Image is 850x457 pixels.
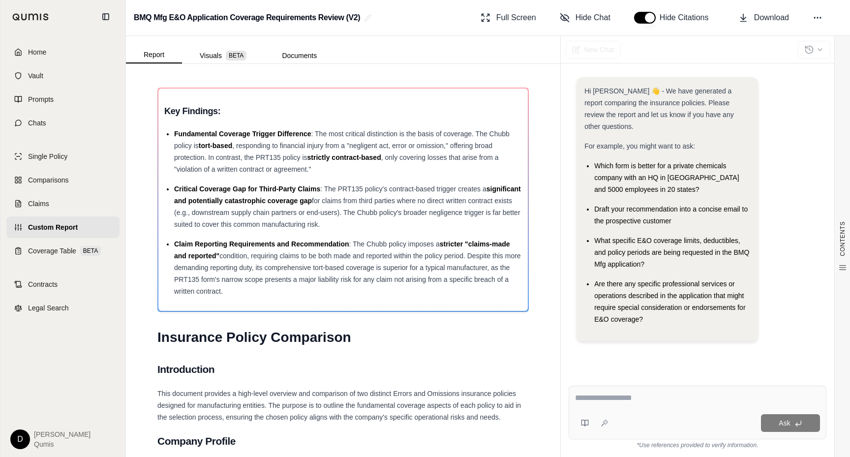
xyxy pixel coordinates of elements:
span: Critical Coverage Gap for Third-Party Claims [174,185,320,193]
span: Which form is better for a private chemicals company with an HQ in [GEOGRAPHIC_DATA] and 5000 emp... [594,162,739,193]
span: Full Screen [496,12,536,24]
h1: Insurance Policy Comparison [157,324,529,351]
span: CONTENTS [839,221,847,256]
button: Report [126,47,182,63]
span: Home [28,47,46,57]
span: condition, requiring claims to be both made and reported within the policy period. Despite this m... [174,252,521,295]
span: Legal Search [28,303,69,313]
span: : The most critical distinction is the basis of coverage. The Chubb policy is [174,130,510,150]
a: Comparisons [6,169,120,191]
span: BETA [80,246,101,256]
span: for claims from third parties where no direct written contract exists (e.g., downstream supply ch... [174,197,520,228]
h2: Company Profile [157,431,529,452]
span: Contracts [28,279,58,289]
a: Chats [6,112,120,134]
button: Download [734,8,793,28]
a: Coverage TableBETA [6,240,120,262]
h3: Key Findings: [164,102,522,120]
span: Prompts [28,94,54,104]
a: Contracts [6,274,120,295]
span: Claim Reporting Requirements and Recommendation [174,240,349,248]
button: Full Screen [477,8,540,28]
button: Documents [264,48,334,63]
span: Claims [28,199,49,209]
a: Custom Report [6,216,120,238]
span: Qumis [34,439,91,449]
span: Coverage Table [28,246,76,256]
span: Hide Citations [660,12,715,24]
span: For example, you might want to ask: [584,142,695,150]
a: Prompts [6,89,120,110]
span: significant and potentially catastrophic coverage gap [174,185,521,205]
span: Fundamental Coverage Trigger Difference [174,130,311,138]
img: Qumis Logo [12,13,49,21]
button: Visuals [182,48,264,63]
a: Legal Search [6,297,120,319]
a: Single Policy [6,146,120,167]
span: Ask [779,419,790,427]
span: tort-based [199,142,232,150]
span: Comparisons [28,175,68,185]
span: stricter "claims-made and reported" [174,240,510,260]
span: Draft your recommendation into a concise email to the prospective customer [594,205,748,225]
h2: BMQ Mfg E&O Application Coverage Requirements Review (V2) [134,9,360,27]
span: : The PRT135 policy's contract-based trigger creates a [320,185,486,193]
span: [PERSON_NAME] [34,429,91,439]
h2: Introduction [157,359,529,380]
span: Chats [28,118,46,128]
span: : The Chubb policy imposes a [349,240,440,248]
span: Hide Chat [576,12,610,24]
button: Hide Chat [556,8,614,28]
a: Claims [6,193,120,214]
span: strictly contract-based [307,153,381,161]
span: , responding to financial injury from a "negligent act, error or omission," offering broad protec... [174,142,492,161]
span: What specific E&O coverage limits, deductibles, and policy periods are being requested in the BMQ... [594,237,749,268]
button: Collapse sidebar [98,9,114,25]
span: Download [754,12,789,24]
div: *Use references provided to verify information. [569,439,826,449]
button: Ask [761,414,820,432]
span: BETA [226,51,246,61]
span: Hi [PERSON_NAME] 👋 - We have generated a report comparing the insurance policies. Please review t... [584,87,734,130]
div: D [10,429,30,449]
span: Single Policy [28,152,67,161]
span: Custom Report [28,222,78,232]
a: Vault [6,65,120,87]
span: Vault [28,71,43,81]
a: Home [6,41,120,63]
span: Are there any specific professional services or operations described in the application that migh... [594,280,745,323]
span: , only covering losses that arise from a "violation of a written contract or agreement." [174,153,499,173]
span: This document provides a high-level overview and comparison of two distinct Errors and Omissions ... [157,390,521,421]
